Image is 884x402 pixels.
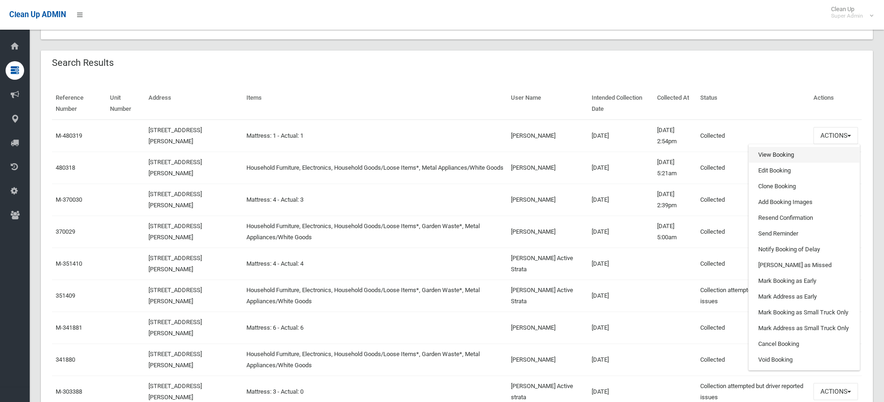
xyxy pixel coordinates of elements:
[697,120,810,152] td: Collected
[507,248,588,280] td: [PERSON_NAME] Active Strata
[243,312,507,344] td: Mattress: 6 - Actual: 6
[588,88,653,120] th: Intended Collection Date
[588,280,653,312] td: [DATE]
[697,312,810,344] td: Collected
[749,226,859,242] a: Send Reminder
[9,10,66,19] span: Clean Up ADMIN
[697,248,810,280] td: Collected
[749,163,859,179] a: Edit Booking
[106,88,145,120] th: Unit Number
[148,191,202,209] a: [STREET_ADDRESS][PERSON_NAME]
[653,88,697,120] th: Collected At
[810,88,862,120] th: Actions
[507,88,588,120] th: User Name
[588,152,653,184] td: [DATE]
[588,184,653,216] td: [DATE]
[56,324,82,331] a: M-341881
[749,147,859,163] a: View Booking
[588,248,653,280] td: [DATE]
[56,388,82,395] a: M-303388
[243,120,507,152] td: Mattress: 1 - Actual: 1
[243,88,507,120] th: Items
[56,228,75,235] a: 370029
[507,280,588,312] td: [PERSON_NAME] Active Strata
[148,351,202,369] a: [STREET_ADDRESS][PERSON_NAME]
[697,344,810,376] td: Collected
[653,120,697,152] td: [DATE] 2:54pm
[749,210,859,226] a: Resend Confirmation
[749,179,859,194] a: Clone Booking
[243,248,507,280] td: Mattress: 4 - Actual: 4
[507,120,588,152] td: [PERSON_NAME]
[697,88,810,120] th: Status
[697,184,810,216] td: Collected
[56,356,75,363] a: 341880
[148,159,202,177] a: [STREET_ADDRESS][PERSON_NAME]
[749,242,859,257] a: Notify Booking of Delay
[749,257,859,273] a: [PERSON_NAME] as Missed
[145,88,243,120] th: Address
[56,196,82,203] a: M-370030
[749,320,859,336] a: Mark Address as Small Truck Only
[148,287,202,305] a: [STREET_ADDRESS][PERSON_NAME]
[243,280,507,312] td: Household Furniture, Electronics, Household Goods/Loose Items*, Garden Waste*, Metal Appliances/W...
[813,127,858,144] button: Actions
[243,216,507,248] td: Household Furniture, Electronics, Household Goods/Loose Items*, Garden Waste*, Metal Appliances/W...
[697,152,810,184] td: Collected
[52,88,106,120] th: Reference Number
[749,194,859,210] a: Add Booking Images
[588,344,653,376] td: [DATE]
[56,292,75,299] a: 351409
[56,164,75,171] a: 480318
[697,280,810,312] td: Collection attempted but driver reported issues
[148,223,202,241] a: [STREET_ADDRESS][PERSON_NAME]
[507,344,588,376] td: [PERSON_NAME]
[749,289,859,305] a: Mark Address as Early
[148,319,202,337] a: [STREET_ADDRESS][PERSON_NAME]
[148,255,202,273] a: [STREET_ADDRESS][PERSON_NAME]
[749,352,859,368] a: Void Booking
[813,383,858,400] button: Actions
[507,152,588,184] td: [PERSON_NAME]
[243,344,507,376] td: Household Furniture, Electronics, Household Goods/Loose Items*, Garden Waste*, Metal Appliances/W...
[588,120,653,152] td: [DATE]
[749,273,859,289] a: Mark Booking as Early
[148,127,202,145] a: [STREET_ADDRESS][PERSON_NAME]
[588,312,653,344] td: [DATE]
[653,152,697,184] td: [DATE] 5:21am
[507,312,588,344] td: [PERSON_NAME]
[507,184,588,216] td: [PERSON_NAME]
[653,184,697,216] td: [DATE] 2:39pm
[749,336,859,352] a: Cancel Booking
[831,13,863,19] small: Super Admin
[749,305,859,320] a: Mark Booking as Small Truck Only
[56,132,82,139] a: M-480319
[56,260,82,267] a: M-351410
[41,54,125,72] header: Search Results
[697,216,810,248] td: Collected
[243,184,507,216] td: Mattress: 4 - Actual: 3
[243,152,507,184] td: Household Furniture, Electronics, Household Goods/Loose Items*, Metal Appliances/White Goods
[653,216,697,248] td: [DATE] 5:00am
[826,6,872,19] span: Clean Up
[507,216,588,248] td: [PERSON_NAME]
[588,216,653,248] td: [DATE]
[148,383,202,401] a: [STREET_ADDRESS][PERSON_NAME]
